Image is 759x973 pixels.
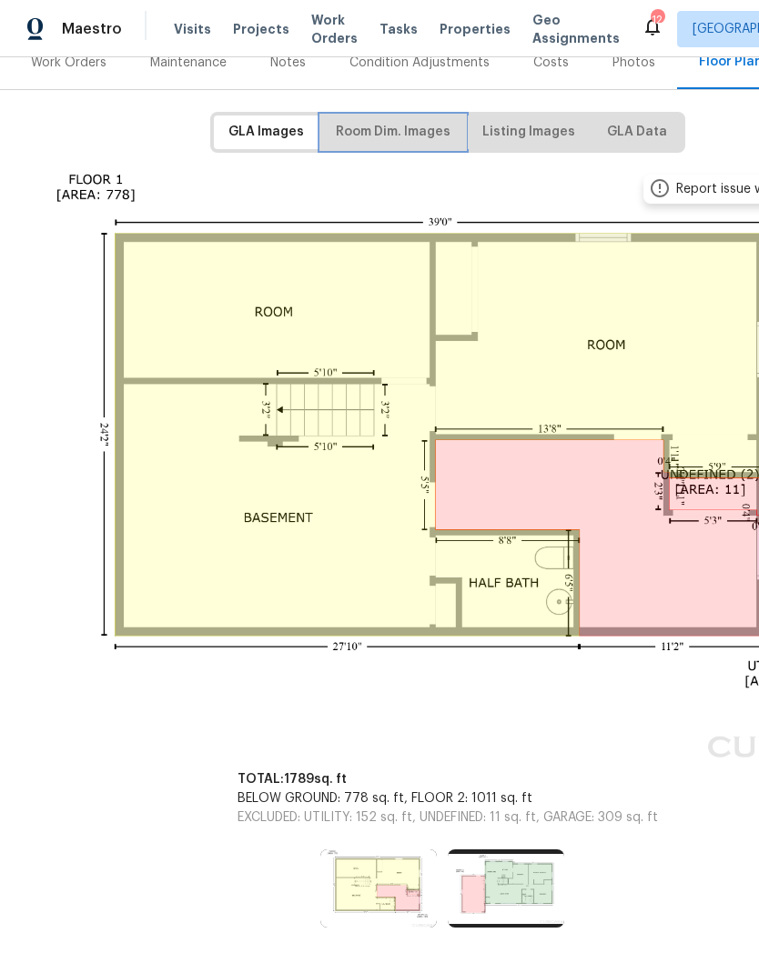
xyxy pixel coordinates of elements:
[238,808,658,828] p: EXCLUDED: UTILITY: 152 sq. ft, UNDEFINED: 11 sq. ft, GARAGE: 309 sq. ft
[270,54,306,72] div: Notes
[321,115,465,149] button: Room Dim. Images
[238,770,658,789] p: TOTAL: 1789 sq. ft
[349,54,490,72] div: Condition Adjustments
[612,54,655,72] div: Photos
[320,849,437,928] img: https://cabinet-assets.s3.amazonaws.com/production/storage/0e12f247-4c5d-40f2-aad0-4c244cd7a95c.p...
[448,849,564,928] img: https://cabinet-assets.s3.amazonaws.com/production/storage/0b19734e-04e8-403e-9cca-767540ed66b7.p...
[592,115,682,149] button: GLA Data
[228,121,304,144] span: GLA Images
[468,115,590,149] button: Listing Images
[233,20,289,38] span: Projects
[440,20,511,38] span: Properties
[62,20,122,38] span: Maestro
[238,789,658,808] p: BELOW GROUND: 778 sq. ft, FLOOR 2: 1011 sq. ft
[607,121,667,144] span: GLA Data
[532,11,620,47] span: Geo Assignments
[533,54,569,72] div: Costs
[379,23,418,35] span: Tasks
[336,121,450,144] span: Room Dim. Images
[31,54,106,72] div: Work Orders
[311,11,358,47] span: Work Orders
[150,54,227,72] div: Maintenance
[214,115,319,149] button: GLA Images
[651,11,663,29] div: 12
[174,20,211,38] span: Visits
[482,121,575,144] span: Listing Images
